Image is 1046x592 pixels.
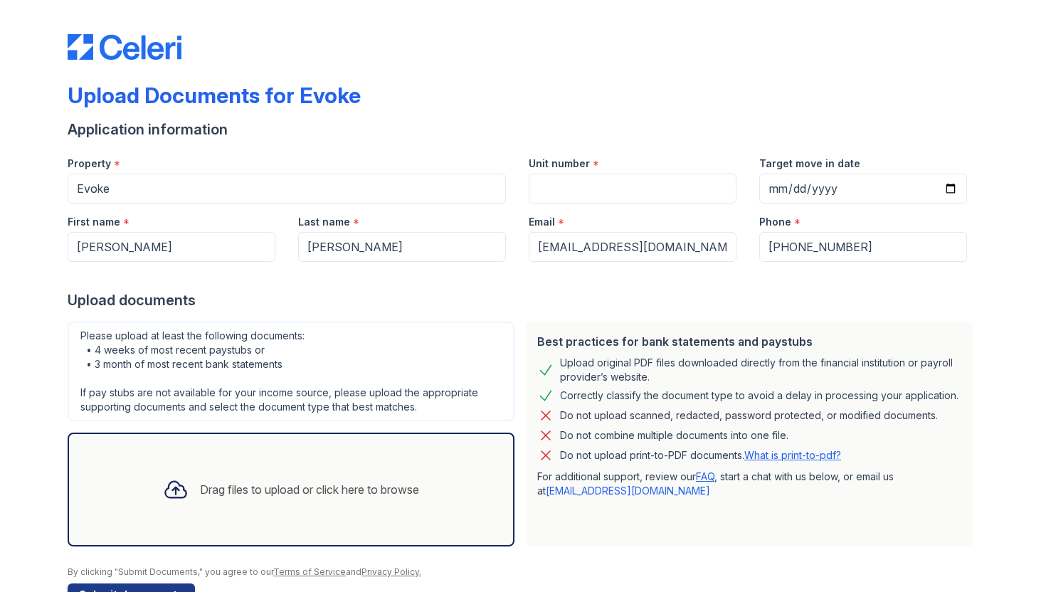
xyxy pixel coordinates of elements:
[546,485,710,497] a: [EMAIL_ADDRESS][DOMAIN_NAME]
[68,322,514,421] div: Please upload at least the following documents: • 4 weeks of most recent paystubs or • 3 month of...
[68,34,181,60] img: CE_Logo_Blue-a8612792a0a2168367f1c8372b55b34899dd931a85d93a1a3d3e32e68fde9ad4.png
[560,356,961,384] div: Upload original PDF files downloaded directly from the financial institution or payroll provider’...
[200,481,419,498] div: Drag files to upload or click here to browse
[759,215,791,229] label: Phone
[68,157,111,171] label: Property
[68,83,361,108] div: Upload Documents for Evoke
[537,333,961,350] div: Best practices for bank statements and paystubs
[273,566,346,577] a: Terms of Service
[298,215,350,229] label: Last name
[68,120,978,139] div: Application information
[529,215,555,229] label: Email
[759,157,860,171] label: Target move in date
[696,470,714,482] a: FAQ
[560,387,958,404] div: Correctly classify the document type to avoid a delay in processing your application.
[68,215,120,229] label: First name
[560,448,841,462] p: Do not upload print-to-PDF documents.
[560,427,788,444] div: Do not combine multiple documents into one file.
[68,290,978,310] div: Upload documents
[68,566,978,578] div: By clicking "Submit Documents," you agree to our and
[744,449,841,461] a: What is print-to-pdf?
[560,407,938,424] div: Do not upload scanned, redacted, password protected, or modified documents.
[361,566,421,577] a: Privacy Policy.
[529,157,590,171] label: Unit number
[537,470,961,498] p: For additional support, review our , start a chat with us below, or email us at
